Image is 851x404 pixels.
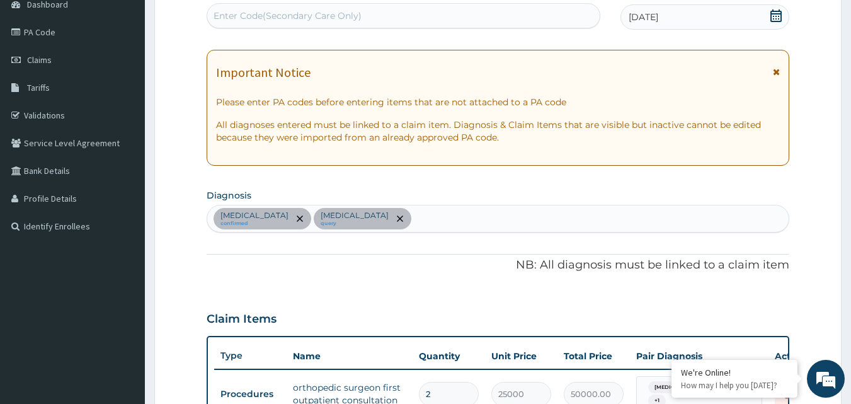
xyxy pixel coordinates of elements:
[216,66,311,79] h1: Important Notice
[768,343,831,369] th: Actions
[207,189,251,202] label: Diagnosis
[394,213,406,224] span: remove selection option
[214,9,362,22] div: Enter Code(Secondary Care Only)
[220,211,288,221] p: [MEDICAL_DATA]
[207,6,237,37] div: Minimize live chat window
[413,343,485,369] th: Quantity
[321,221,389,227] small: query
[216,118,780,144] p: All diagnoses entered must be linked to a claim item. Diagnosis & Claim Items that are visible bu...
[207,313,277,326] h3: Claim Items
[648,381,707,394] span: [MEDICAL_DATA]
[207,257,790,274] p: NB: All diagnosis must be linked to a claim item
[216,96,780,108] p: Please enter PA codes before entering items that are not attached to a PA code
[630,343,768,369] th: Pair Diagnosis
[681,367,788,378] div: We're Online!
[73,122,174,249] span: We're online!
[66,71,212,87] div: Chat with us now
[6,270,240,314] textarea: Type your message and hit 'Enter'
[321,211,389,221] p: [MEDICAL_DATA]
[27,54,52,66] span: Claims
[557,343,630,369] th: Total Price
[27,82,50,93] span: Tariffs
[287,343,413,369] th: Name
[294,213,306,224] span: remove selection option
[485,343,557,369] th: Unit Price
[220,221,288,227] small: confirmed
[629,11,658,23] span: [DATE]
[681,380,788,391] p: How may I help you today?
[23,63,51,95] img: d_794563401_company_1708531726252_794563401
[214,344,287,367] th: Type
